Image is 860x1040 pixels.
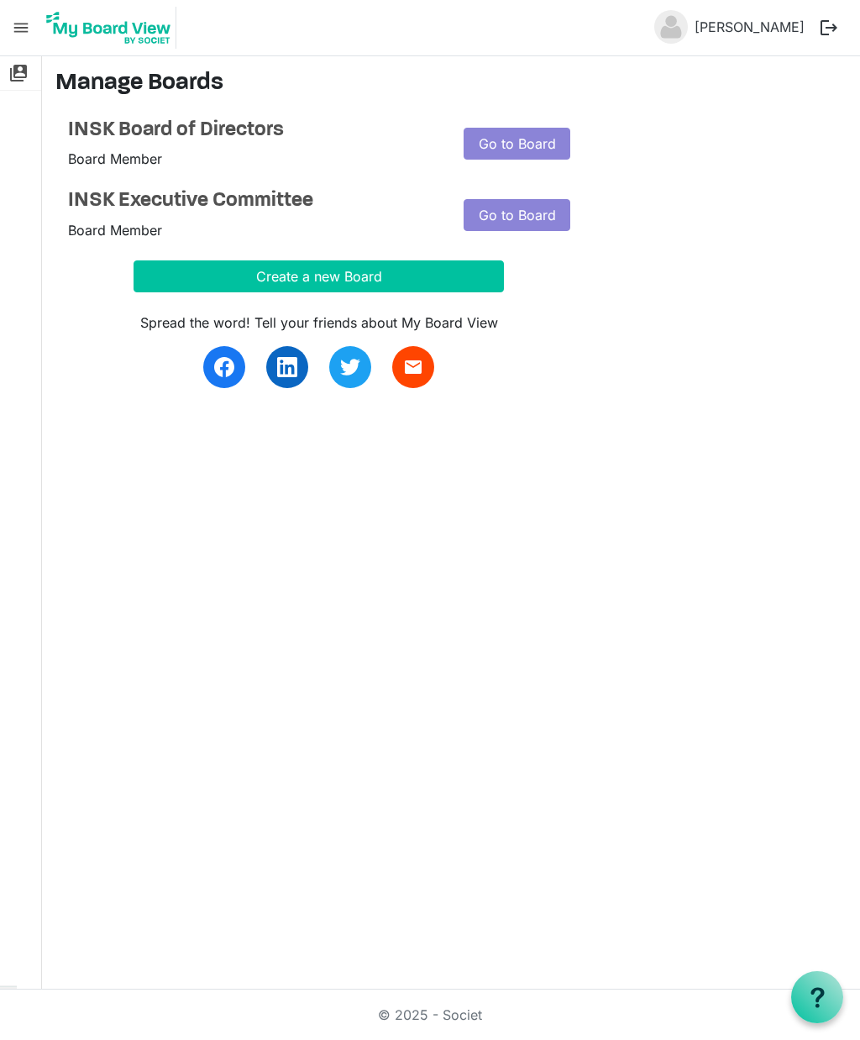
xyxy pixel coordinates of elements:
[134,260,504,292] button: Create a new Board
[378,1006,482,1023] a: © 2025 - Societ
[68,189,438,213] a: INSK Executive Committee
[214,357,234,377] img: facebook.svg
[55,70,847,98] h3: Manage Boards
[5,12,37,44] span: menu
[8,56,29,90] span: switch_account
[464,128,570,160] a: Go to Board
[41,7,183,49] a: My Board View Logo
[68,150,162,167] span: Board Member
[340,357,360,377] img: twitter.svg
[464,199,570,231] a: Go to Board
[277,357,297,377] img: linkedin.svg
[41,7,176,49] img: My Board View Logo
[68,118,438,143] a: INSK Board of Directors
[811,10,847,45] button: logout
[392,346,434,388] a: email
[68,222,162,239] span: Board Member
[403,357,423,377] span: email
[134,313,504,333] div: Spread the word! Tell your friends about My Board View
[654,10,688,44] img: no-profile-picture.svg
[688,10,811,44] a: [PERSON_NAME]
